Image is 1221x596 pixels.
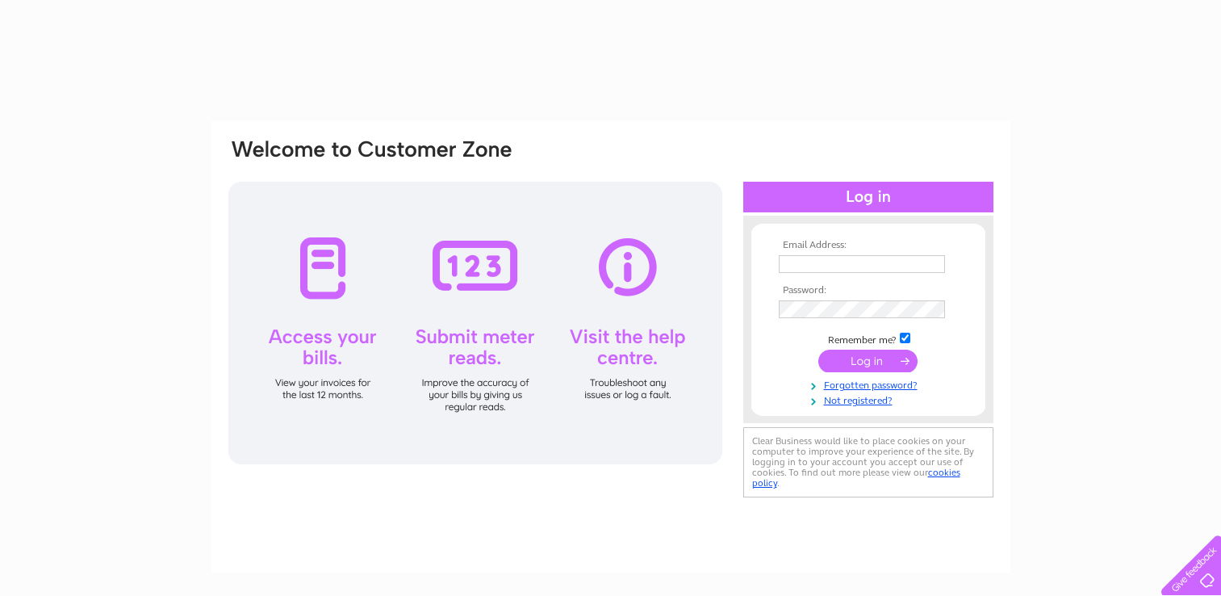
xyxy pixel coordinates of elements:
th: Email Address: [775,240,962,251]
th: Password: [775,285,962,296]
a: Not registered? [779,392,962,407]
input: Submit [818,350,918,372]
td: Remember me? [775,330,962,346]
a: cookies policy [752,467,960,489]
div: Clear Business would like to place cookies on your computer to improve your experience of the sit... [743,427,993,497]
a: Forgotten password? [779,376,962,392]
